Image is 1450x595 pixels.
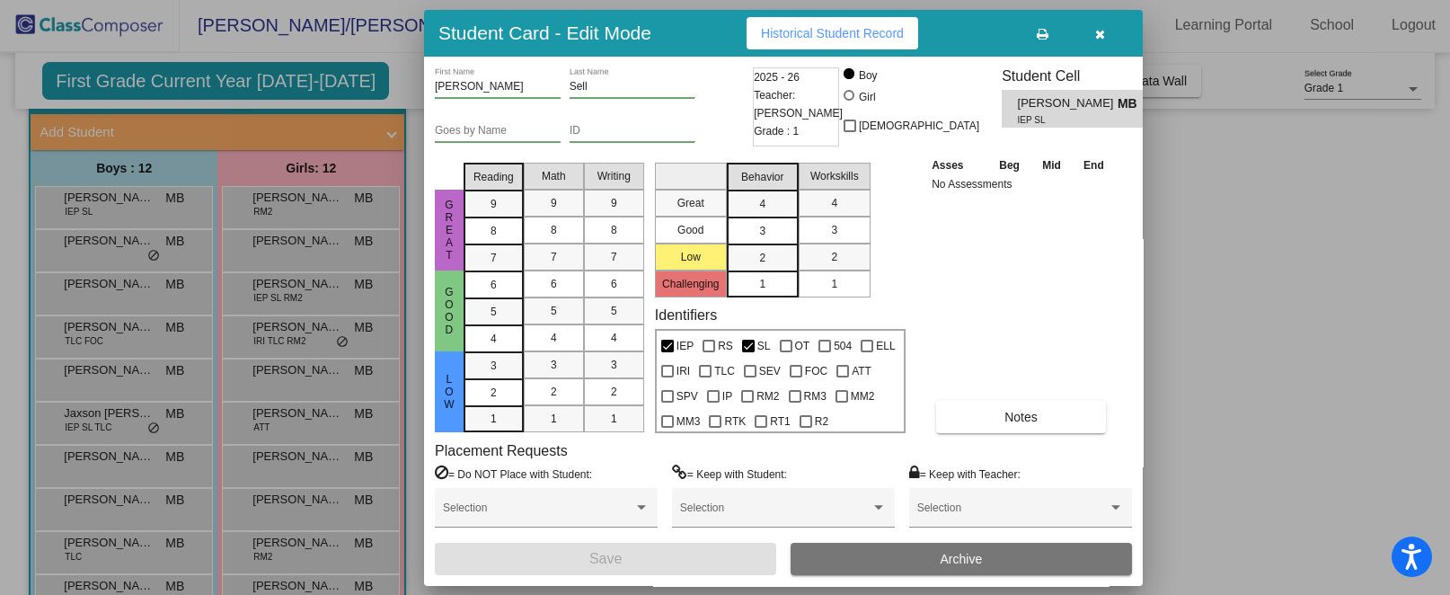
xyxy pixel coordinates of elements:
[722,386,732,407] span: IP
[724,411,746,432] span: RTK
[551,222,557,238] span: 8
[1002,67,1158,84] h3: Student Cell
[435,465,592,483] label: = Do NOT Place with Student:
[754,122,799,140] span: Grade : 1
[804,386,827,407] span: RM3
[754,86,843,122] span: Teacher: [PERSON_NAME]
[1018,94,1118,113] span: [PERSON_NAME]
[611,330,617,346] span: 4
[795,335,810,357] span: OT
[927,155,987,175] th: Asses
[611,357,617,373] span: 3
[473,169,514,185] span: Reading
[611,276,617,292] span: 6
[741,169,783,185] span: Behavior
[927,175,1116,193] td: No Assessments
[676,411,701,432] span: MM3
[851,386,875,407] span: MM2
[936,401,1106,433] button: Notes
[435,543,776,575] button: Save
[714,360,735,382] span: TLC
[441,199,457,262] span: Great
[435,125,561,138] input: goes by name
[551,330,557,346] span: 4
[805,360,827,382] span: FOC
[831,249,837,265] span: 2
[491,385,497,401] span: 2
[718,335,733,357] span: RS
[859,115,979,137] span: [DEMOGRAPHIC_DATA]
[831,195,837,211] span: 4
[761,26,904,40] span: Historical Student Record
[491,358,497,374] span: 3
[1018,113,1105,127] span: IEP SL
[831,276,837,292] span: 1
[791,543,1132,575] button: Archive
[542,168,566,184] span: Math
[655,306,717,324] label: Identifiers
[756,386,779,407] span: RM2
[672,465,787,483] label: = Keep with Student:
[676,386,698,407] span: SPV
[491,277,497,293] span: 6
[876,335,895,357] span: ELL
[759,250,765,266] span: 2
[438,22,651,44] h3: Student Card - Edit Mode
[759,276,765,292] span: 1
[611,222,617,238] span: 8
[551,357,557,373] span: 3
[611,249,617,265] span: 7
[757,335,771,357] span: SL
[491,196,497,212] span: 9
[834,335,852,357] span: 504
[597,168,631,184] span: Writing
[1072,155,1115,175] th: End
[491,250,497,266] span: 7
[491,411,497,427] span: 1
[611,384,617,400] span: 2
[810,168,859,184] span: Workskills
[589,551,622,566] span: Save
[770,411,790,432] span: RT1
[611,195,617,211] span: 9
[759,223,765,239] span: 3
[852,360,871,382] span: ATT
[551,276,557,292] span: 6
[754,68,800,86] span: 2025 - 26
[831,222,837,238] span: 3
[551,195,557,211] span: 9
[551,384,557,400] span: 2
[858,67,878,84] div: Boy
[676,335,694,357] span: IEP
[441,373,457,411] span: Low
[759,196,765,212] span: 4
[551,249,557,265] span: 7
[441,286,457,336] span: Good
[1031,155,1072,175] th: Mid
[611,303,617,319] span: 5
[676,360,690,382] span: IRI
[815,411,828,432] span: R2
[491,304,497,320] span: 5
[909,465,1021,483] label: = Keep with Teacher:
[759,360,781,382] span: SEV
[551,411,557,427] span: 1
[435,442,568,459] label: Placement Requests
[747,17,918,49] button: Historical Student Record
[858,89,876,105] div: Girl
[987,155,1030,175] th: Beg
[551,303,557,319] span: 5
[1004,410,1038,424] span: Notes
[491,223,497,239] span: 8
[611,411,617,427] span: 1
[491,331,497,347] span: 4
[941,552,983,566] span: Archive
[1118,94,1143,113] span: MB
